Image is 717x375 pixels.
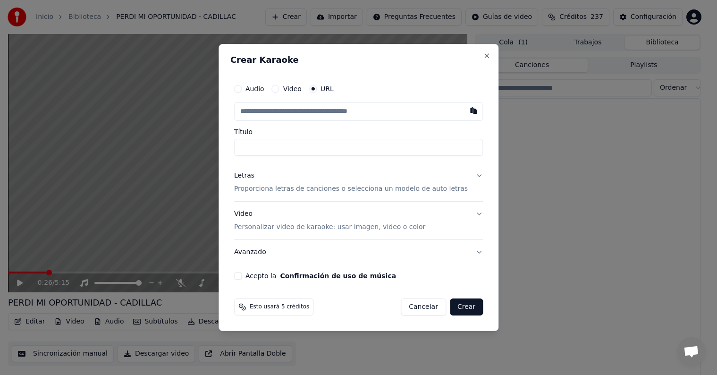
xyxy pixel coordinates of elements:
[245,273,396,279] label: Acepto la
[234,240,483,264] button: Avanzado
[250,303,309,311] span: Esto usará 5 créditos
[234,202,483,239] button: VideoPersonalizar video de karaoke: usar imagen, video o color
[321,85,334,92] label: URL
[401,298,446,315] button: Cancelar
[234,128,483,135] label: Título
[280,273,396,279] button: Acepto la
[283,85,302,92] label: Video
[234,184,468,194] p: Proporciona letras de canciones o selecciona un modelo de auto letras
[234,171,254,180] div: Letras
[450,298,483,315] button: Crear
[234,209,425,232] div: Video
[234,163,483,201] button: LetrasProporciona letras de canciones o selecciona un modelo de auto letras
[245,85,264,92] label: Audio
[230,56,487,64] h2: Crear Karaoke
[234,222,425,232] p: Personalizar video de karaoke: usar imagen, video o color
